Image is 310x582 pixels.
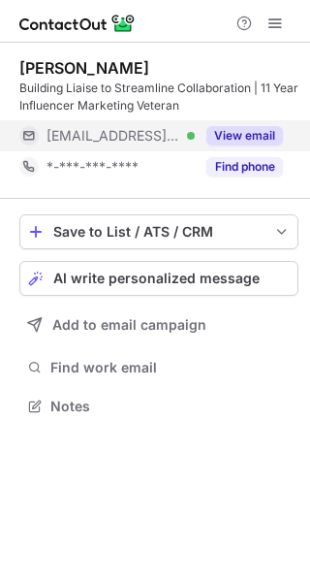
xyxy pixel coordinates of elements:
[206,126,283,145] button: Reveal Button
[19,58,149,78] div: [PERSON_NAME]
[19,261,298,296] button: AI write personalized message
[19,393,298,420] button: Notes
[53,271,260,286] span: AI write personalized message
[50,359,291,376] span: Find work email
[19,214,298,249] button: save-profile-one-click
[19,12,136,35] img: ContactOut v5.3.10
[19,354,298,381] button: Find work email
[46,127,180,145] span: [EMAIL_ADDRESS][DOMAIN_NAME]
[53,224,264,240] div: Save to List / ATS / CRM
[19,80,298,114] div: Building Liaise to Streamline Collaboration | 11 Year Influencer Marketing Veteran
[19,307,298,342] button: Add to email campaign
[50,398,291,415] span: Notes
[52,317,206,333] span: Add to email campaign
[206,157,283,177] button: Reveal Button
